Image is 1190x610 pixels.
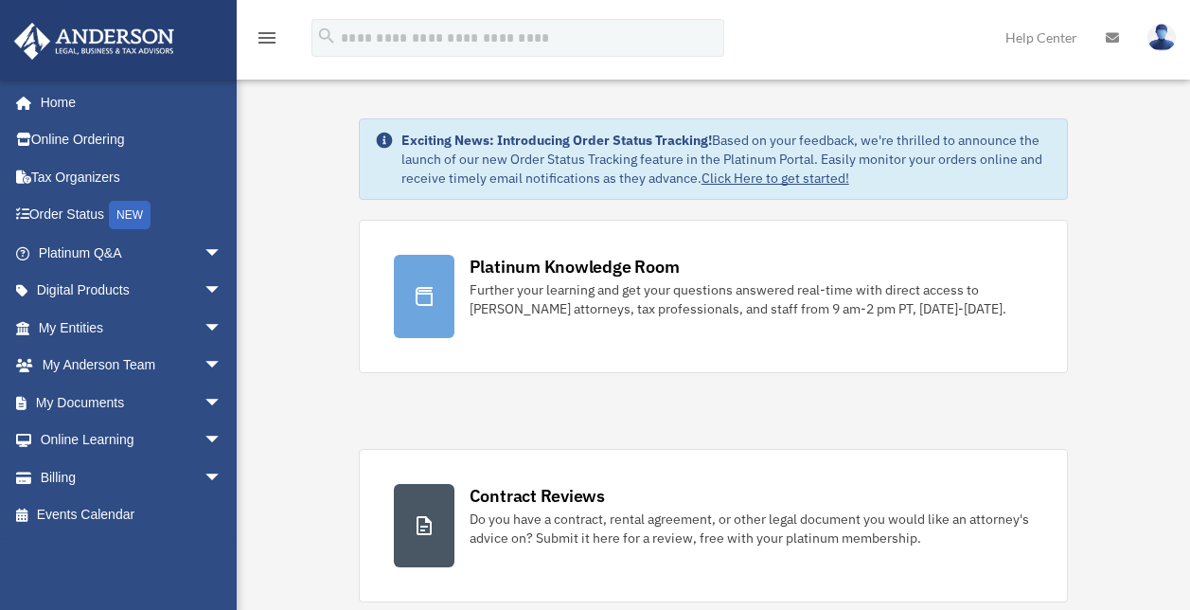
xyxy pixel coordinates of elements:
a: My Anderson Teamarrow_drop_down [13,347,251,385]
span: arrow_drop_down [204,272,241,311]
a: Tax Organizers [13,158,251,196]
a: Online Learningarrow_drop_down [13,422,251,459]
i: search [316,26,337,46]
a: Events Calendar [13,496,251,534]
div: Further your learning and get your questions answered real-time with direct access to [PERSON_NAM... [470,280,1034,318]
div: NEW [109,201,151,229]
a: Digital Productsarrow_drop_down [13,272,251,310]
a: Order StatusNEW [13,196,251,235]
a: Billingarrow_drop_down [13,458,251,496]
a: Contract Reviews Do you have a contract, rental agreement, or other legal document you would like... [359,449,1069,602]
i: menu [256,27,278,49]
a: My Entitiesarrow_drop_down [13,309,251,347]
strong: Exciting News: Introducing Order Status Tracking! [401,132,712,149]
a: Online Ordering [13,121,251,159]
div: Based on your feedback, we're thrilled to announce the launch of our new Order Status Tracking fe... [401,131,1053,188]
div: Platinum Knowledge Room [470,255,680,278]
a: My Documentsarrow_drop_down [13,384,251,422]
img: Anderson Advisors Platinum Portal [9,23,180,60]
span: arrow_drop_down [204,384,241,422]
a: Platinum Q&Aarrow_drop_down [13,234,251,272]
span: arrow_drop_down [204,458,241,497]
span: arrow_drop_down [204,234,241,273]
span: arrow_drop_down [204,347,241,386]
a: Click Here to get started! [702,170,849,187]
a: menu [256,33,278,49]
a: Platinum Knowledge Room Further your learning and get your questions answered real-time with dire... [359,220,1069,373]
div: Do you have a contract, rental agreement, or other legal document you would like an attorney's ad... [470,510,1034,547]
a: Home [13,83,241,121]
img: User Pic [1147,24,1176,51]
span: arrow_drop_down [204,422,241,460]
div: Contract Reviews [470,484,605,508]
span: arrow_drop_down [204,309,241,348]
